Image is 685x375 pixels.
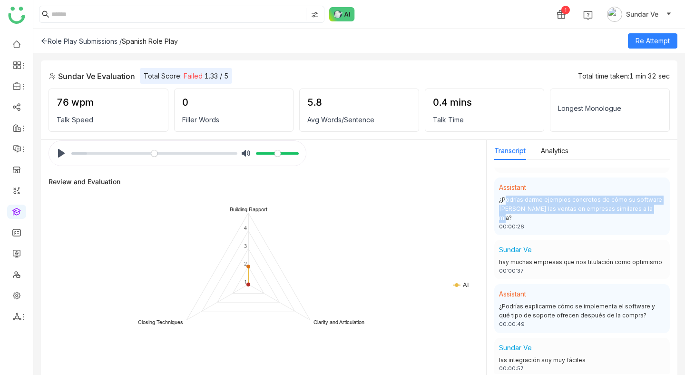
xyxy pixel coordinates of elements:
[182,116,286,124] div: Filler Words
[499,258,665,267] div: hay muchas empresas que nos titulación como optimismo
[626,9,658,20] span: Sundar Ve
[182,97,286,108] div: 0
[499,246,532,254] span: Sundar Ve
[499,267,665,275] div: 00:00:37
[629,72,670,80] span: 1 min 32 sec
[578,72,670,80] div: Total time taken:
[499,320,665,328] div: 00:00:49
[49,72,56,80] img: role-play.svg
[140,68,232,84] div: Total Score: 1.33 / 5
[8,7,25,24] img: logo
[49,70,135,82] div: Sundar Ve Evaluation
[57,97,160,108] div: 76 wpm
[313,319,364,326] text: Clarity and Articulation
[307,116,411,124] div: Avg Words/Sentence
[184,72,203,80] span: Failed
[561,6,570,14] div: 1
[41,37,122,45] div: Role Play Submissions /
[244,243,247,249] text: 3
[499,356,665,365] div: las integración soy muy fáciles
[558,104,662,112] div: Longest Monologue
[244,225,247,231] text: 4
[311,11,319,19] img: search-type.svg
[583,10,593,20] img: help.svg
[57,116,160,124] div: Talk Speed
[541,146,568,156] button: Analytics
[628,33,677,49] button: Re Attempt
[122,37,178,45] div: Spanish Role Play
[244,278,247,285] text: 1
[499,344,532,352] span: Sundar Ve
[499,302,665,320] div: ¿Podrías explicarme cómo se implementa el software y qué tipo de soporte ofrecen después de la co...
[230,206,267,213] text: Building Rapport
[329,7,355,21] img: ask-buddy-normal.svg
[499,365,665,373] div: 00:00:57
[433,116,537,124] div: Talk Time
[494,146,526,156] button: Transcript
[607,7,622,22] img: avatar
[433,97,537,108] div: 0.4 mins
[138,319,183,326] text: Closing Techniques
[49,178,120,186] div: Review and Evaluation
[499,290,526,298] span: Assistant
[462,281,469,288] text: AI
[636,36,670,46] span: Re Attempt
[244,260,247,267] text: 2
[605,7,674,22] button: Sundar Ve
[499,223,665,231] div: 00:00:26
[307,97,411,108] div: 5.8
[499,196,665,223] div: ¿Podrías darme ejemplos concretos de cómo su software [PERSON_NAME] las ventas en empresas simila...
[499,183,526,191] span: Assistant
[54,146,69,161] button: Play
[71,149,237,158] input: Seek
[256,149,299,158] input: Volume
